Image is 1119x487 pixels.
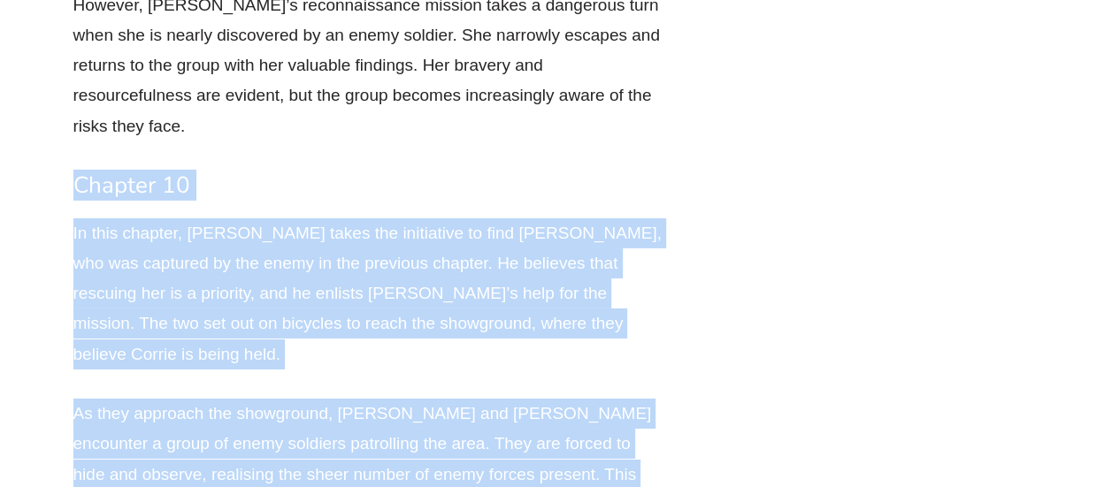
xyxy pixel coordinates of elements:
[73,218,666,369] p: In this chapter, [PERSON_NAME] takes the initiative to find [PERSON_NAME], who was captured by th...
[824,287,1119,487] iframe: Chat Widget
[73,171,666,201] h3: Chapter 10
